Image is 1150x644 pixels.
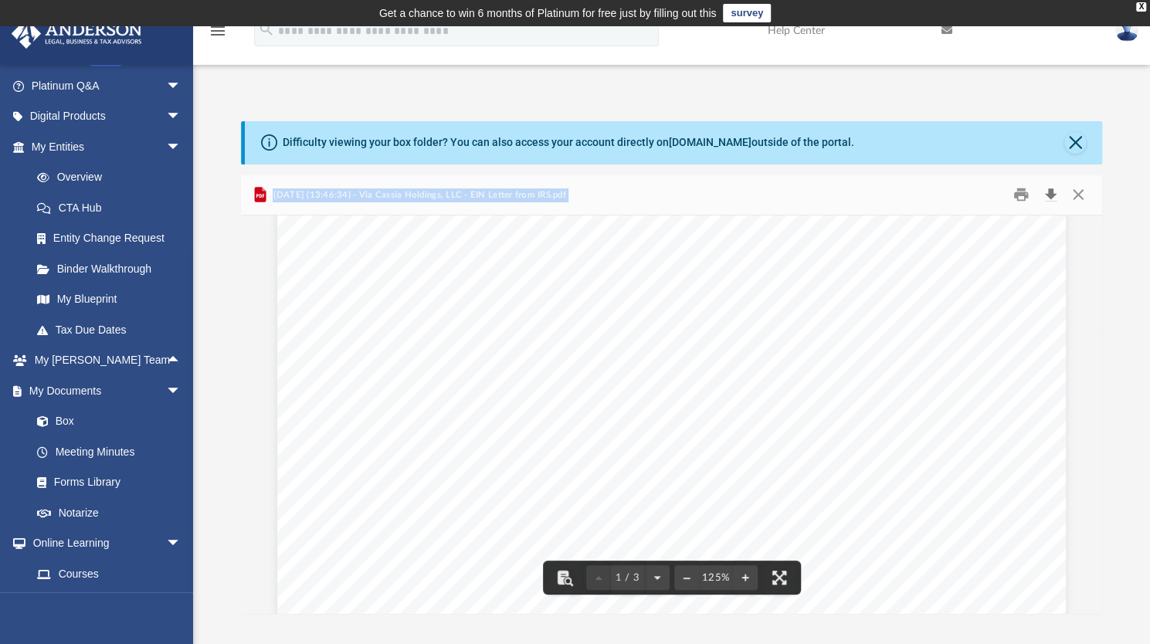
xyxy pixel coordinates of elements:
[166,131,197,163] span: arrow_drop_down
[241,215,1102,614] div: Document Viewer
[166,375,197,407] span: arrow_drop_down
[645,561,670,595] button: Next page
[22,162,205,193] a: Overview
[22,192,205,223] a: CTA Hub
[166,528,197,560] span: arrow_drop_down
[7,19,147,49] img: Anderson Advisors Platinum Portal
[22,558,197,589] a: Courses
[1036,183,1064,207] button: Download
[669,136,751,148] a: [DOMAIN_NAME]
[166,70,197,102] span: arrow_drop_down
[733,561,758,595] button: Zoom in
[166,101,197,133] span: arrow_drop_down
[674,561,699,595] button: Zoom out
[241,175,1102,615] div: Preview
[241,215,1102,614] div: File preview
[209,29,227,40] a: menu
[699,573,733,583] div: Current zoom level
[11,70,205,101] a: Platinum Q&Aarrow_drop_down
[11,101,205,132] a: Digital Productsarrow_drop_down
[723,4,771,22] a: survey
[22,284,197,315] a: My Blueprint
[762,561,796,595] button: Enter fullscreen
[258,21,275,38] i: search
[22,223,205,254] a: Entity Change Request
[11,131,205,162] a: My Entitiesarrow_drop_down
[1006,183,1037,207] button: Print
[379,4,717,22] div: Get a chance to win 6 months of Platinum for free just by filling out this
[548,561,582,595] button: Toggle findbar
[166,345,197,377] span: arrow_drop_up
[22,436,197,467] a: Meeting Minutes
[22,314,205,345] a: Tax Due Dates
[1136,2,1146,12] div: close
[22,467,189,498] a: Forms Library
[22,406,189,437] a: Box
[22,589,189,620] a: Video Training
[1064,183,1092,207] button: Close
[1115,19,1138,42] img: User Pic
[283,134,854,151] div: Difficulty viewing your box folder? You can also access your account directly on outside of the p...
[11,345,197,376] a: My [PERSON_NAME] Teamarrow_drop_up
[611,561,645,595] button: 1 / 3
[22,253,205,284] a: Binder Walkthrough
[209,22,227,40] i: menu
[11,528,197,559] a: Online Learningarrow_drop_down
[11,375,197,406] a: My Documentsarrow_drop_down
[270,188,566,202] span: [DATE] (13:46:34) - Via Cassia Holdings, LLC - EIN Letter from IRS.pdf
[1064,132,1086,154] button: Close
[611,573,645,583] span: 1 / 3
[22,497,197,528] a: Notarize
